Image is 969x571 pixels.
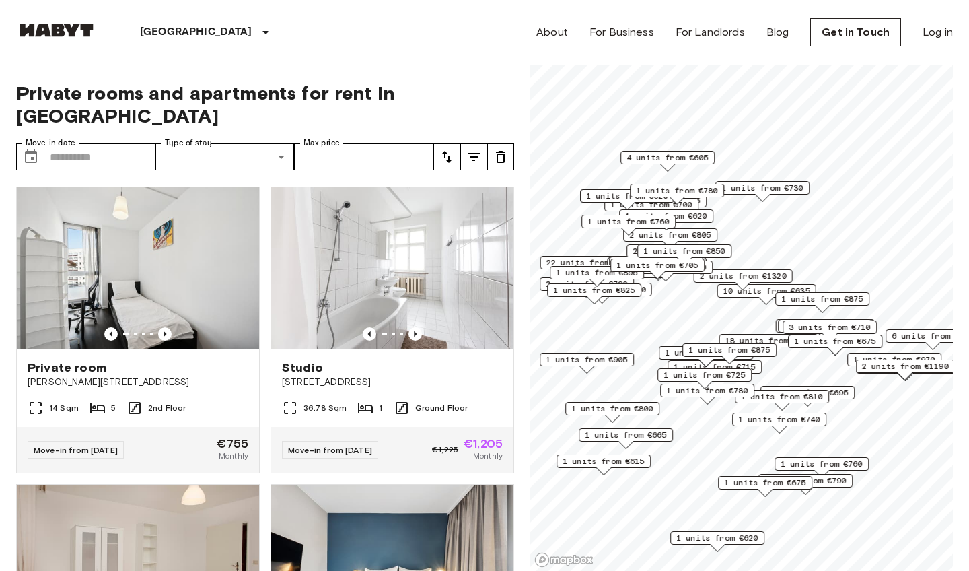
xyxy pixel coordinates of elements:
span: 2 units from €790 [546,278,628,290]
div: Map marker [682,343,777,364]
div: Map marker [580,189,674,210]
span: 1 units from €905 [546,354,628,366]
span: 1 units from €620 [586,190,668,202]
span: 10 units from €635 [723,285,810,297]
span: 1 units from €705 [616,259,698,271]
div: Map marker [581,215,676,236]
div: Map marker [608,257,707,278]
p: [GEOGRAPHIC_DATA] [140,24,252,40]
img: Marketing picture of unit DE-01-030-001-01H [271,187,513,349]
a: About [536,24,568,40]
div: Map marker [619,209,713,230]
img: Habyt [16,24,97,37]
div: Map marker [540,277,634,298]
a: Marketing picture of unit DE-01-030-001-01HPrevious imagePrevious imageStudio[STREET_ADDRESS]36.7... [271,187,514,473]
button: Previous image [158,327,172,341]
span: Monthly [473,450,503,462]
div: Map marker [557,455,651,475]
span: 1 units from €695 [766,387,849,399]
button: Previous image [408,327,422,341]
div: Map marker [775,292,869,313]
div: Map marker [610,259,705,279]
div: Map marker [715,181,810,202]
span: Studio [282,360,323,376]
div: Map marker [717,284,816,305]
button: Previous image [104,327,118,341]
div: Map marker [788,335,882,356]
span: 1 units from €825 [553,284,635,296]
span: 1 units from €700 [610,199,692,211]
span: Private rooms and apartments for rent in [GEOGRAPHIC_DATA] [16,81,514,127]
span: 3 units from €710 [789,321,871,333]
div: Map marker [623,228,717,249]
div: Map marker [659,346,753,367]
div: Map marker [732,413,826,434]
span: 1 units from €675 [724,477,806,489]
div: Map marker [574,265,668,285]
span: 1 units from €675 [794,335,876,347]
label: Move-in date [26,137,75,149]
div: Map marker [540,256,639,277]
span: 1 units from €895 [556,267,638,279]
span: 1 units from €780 [666,384,748,397]
div: Map marker [540,353,634,374]
div: Map marker [718,476,812,497]
span: 1 units from €1200 [559,283,646,296]
span: 1 units from €780 [636,184,718,197]
span: Private room [28,360,106,376]
div: Map marker [778,319,872,340]
a: For Business [589,24,654,40]
span: €755 [217,438,248,450]
span: 1 units from €730 [721,182,803,194]
span: 2 units from €1320 [700,270,787,282]
div: Map marker [637,244,731,265]
span: 5 [111,402,116,414]
a: Log in [923,24,953,40]
span: 1 units from €615 [563,455,645,467]
span: 2 units from €1190 [862,360,949,372]
span: 1 units from €875 [688,344,770,356]
a: Get in Touch [810,18,901,46]
div: Map marker [550,266,644,287]
span: 1 units from €760 [587,215,670,228]
span: 1 units from €760 [781,458,863,470]
span: 36.78 Sqm [303,402,347,414]
span: 1 [379,402,382,414]
div: Map marker [657,368,752,389]
span: 1 units from €620 [676,532,758,544]
div: Map marker [758,474,853,495]
label: Type of stay [165,137,212,149]
span: 18 units from €720 [725,335,812,347]
span: 1 units from €665 [585,429,667,441]
div: Map marker [775,457,869,478]
button: tune [487,143,514,170]
div: Map marker [776,319,875,340]
span: 3 units from €655 [615,257,697,269]
span: 1 units from €740 [738,413,820,426]
span: 1 units from €810 [741,391,823,403]
span: Ground Floor [415,402,468,414]
span: 1 units from €715 [674,361,756,373]
span: 1 units from €620 [625,210,707,222]
div: Map marker [553,283,652,304]
button: Previous image [363,327,376,341]
div: Map marker [630,184,724,205]
span: €1,225 [432,444,458,456]
div: Map marker [760,386,855,407]
span: Monthly [219,450,248,462]
span: 2nd Floor [148,402,186,414]
span: 14 Sqm [49,402,79,414]
a: Mapbox logo [534,552,594,568]
div: Map marker [565,402,659,423]
div: Map marker [735,390,829,411]
span: 2 units from €760 [624,261,707,273]
span: 2 units from €655 [633,245,715,257]
div: Map marker [783,321,877,341]
a: For Landlords [676,24,745,40]
div: Map marker [547,283,641,304]
div: Map marker [660,384,754,405]
span: Move-in from [DATE] [288,445,372,455]
div: Map marker [626,244,721,265]
span: [STREET_ADDRESS] [282,376,503,389]
div: Map marker [670,531,764,552]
